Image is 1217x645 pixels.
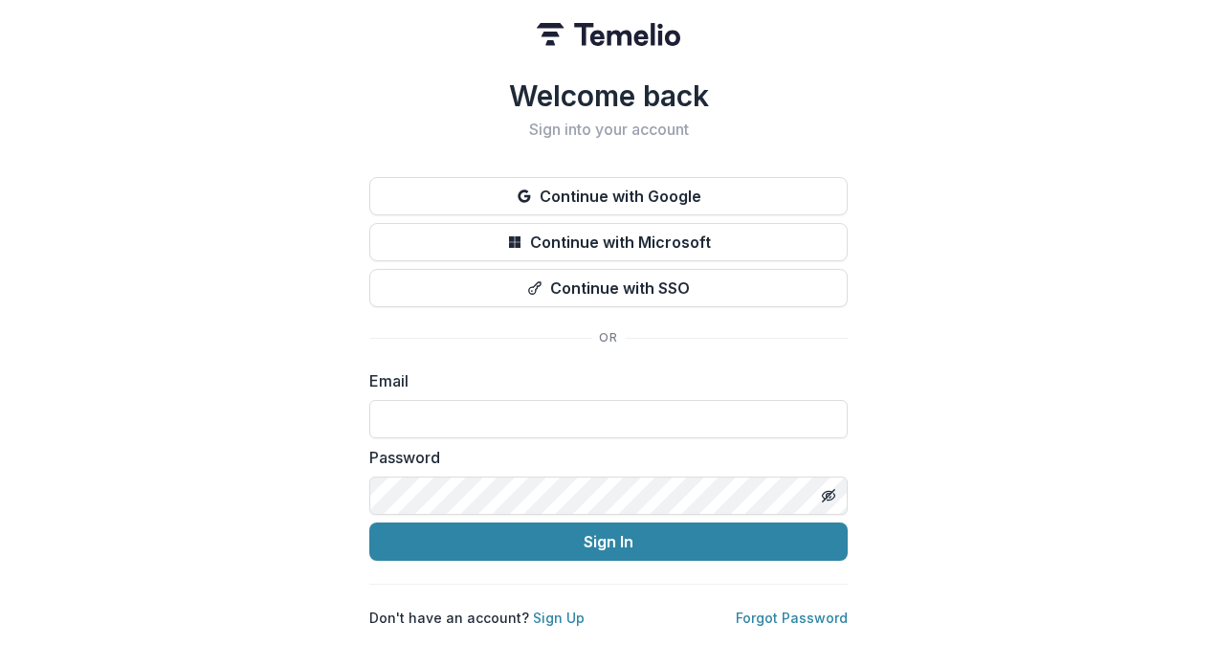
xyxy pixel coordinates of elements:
button: Continue with SSO [369,269,848,307]
a: Forgot Password [736,610,848,626]
p: Don't have an account? [369,608,585,628]
h2: Sign into your account [369,121,848,139]
button: Sign In [369,523,848,561]
a: Sign Up [533,610,585,626]
label: Password [369,446,836,469]
h1: Welcome back [369,78,848,113]
button: Continue with Google [369,177,848,215]
button: Toggle password visibility [813,480,844,511]
label: Email [369,369,836,392]
button: Continue with Microsoft [369,223,848,261]
img: Temelio [537,23,680,46]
